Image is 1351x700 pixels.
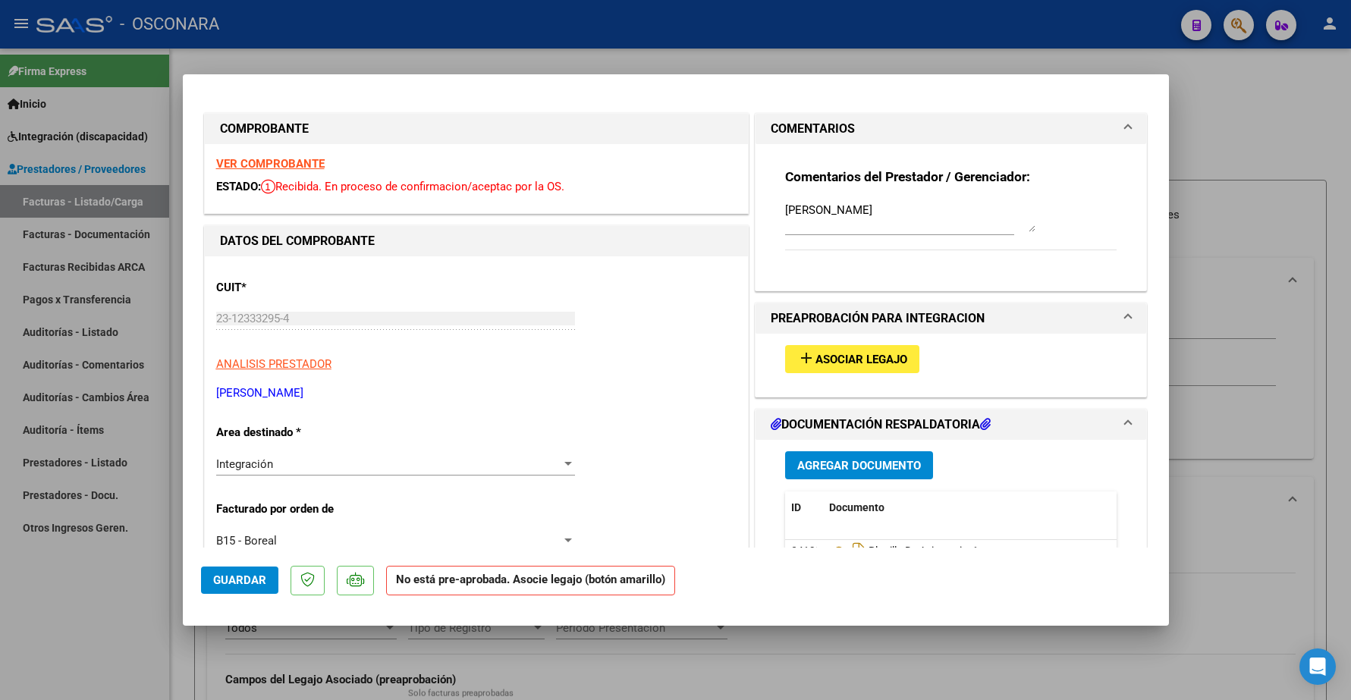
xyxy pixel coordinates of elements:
span: Guardar [213,573,266,587]
button: Asociar Legajo [785,345,919,373]
span: Agregar Documento [797,459,921,472]
button: Agregar Documento [785,451,933,479]
strong: No está pre-aprobada. Asocie legajo (botón amarillo) [386,566,675,595]
h1: DOCUMENTACIÓN RESPALDATORIA [771,416,991,434]
mat-icon: add [797,349,815,367]
p: Area destinado * [216,424,372,441]
span: Recibida. En proceso de confirmacion/aceptac por la OS. [261,180,564,193]
span: Documento [829,501,884,513]
span: B15 - Boreal [216,534,277,548]
p: CUIT [216,279,372,297]
span: Asociar Legajo [815,353,907,366]
span: ESTADO: [216,180,261,193]
span: ID [791,501,801,513]
strong: COMPROBANTE [220,121,309,136]
p: [PERSON_NAME] [216,385,737,402]
span: 34198 [791,545,822,557]
div: COMENTARIOS [756,144,1147,290]
span: Integración [216,457,273,471]
strong: DATOS DEL COMPROBANTE [220,234,375,248]
div: PREAPROBACIÓN PARA INTEGRACION [756,334,1147,397]
mat-expansion-panel-header: PREAPROBACIÓN PARA INTEGRACION [756,303,1147,334]
mat-expansion-panel-header: DOCUMENTACIÓN RESPALDATORIA [756,410,1147,440]
h1: COMENTARIOS [771,120,855,138]
a: VER COMPROBANTE [216,157,325,171]
span: ANALISIS PRESTADOR [216,357,331,371]
p: Facturado por orden de [216,501,372,518]
datatable-header-cell: ID [785,491,823,524]
button: Guardar [201,567,278,594]
span: Planilla De Asistencia_1 [829,545,979,557]
mat-expansion-panel-header: COMENTARIOS [756,114,1147,144]
div: Open Intercom Messenger [1299,648,1336,685]
strong: Comentarios del Prestador / Gerenciador: [785,169,1030,184]
h1: PREAPROBACIÓN PARA INTEGRACION [771,309,985,328]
